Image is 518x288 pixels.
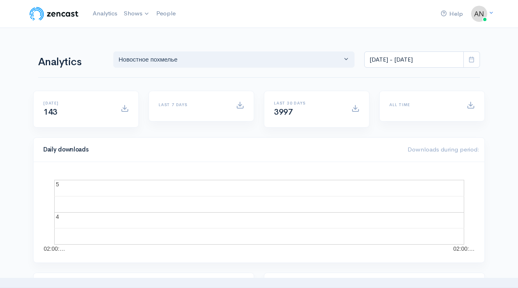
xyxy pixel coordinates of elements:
iframe: gist-messenger-bubble-iframe [490,260,510,280]
a: Analytics [89,5,121,22]
svg: A chart. [43,172,475,253]
div: Новостное похмелье [119,55,342,64]
a: Help [437,5,466,23]
h6: [DATE] [43,101,111,105]
text: 5 [56,181,59,188]
text: 4 [56,213,59,220]
h1: Analytics [38,56,104,68]
a: People [153,5,179,22]
span: Downloads during period: [408,145,480,153]
h4: Daily downloads [43,146,398,153]
h6: Last 30 days [274,101,342,105]
text: 02:00:… [453,245,475,252]
img: ZenCast Logo [28,6,80,22]
span: 143 [43,107,57,117]
text: 02:00:… [44,245,65,252]
h6: All time [389,102,457,107]
button: Новостное похмелье [113,51,355,68]
input: analytics date range selector [364,51,464,68]
a: Shows [121,5,153,23]
h6: Last 7 days [159,102,226,107]
img: ... [471,6,487,22]
span: 3997 [274,107,293,117]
